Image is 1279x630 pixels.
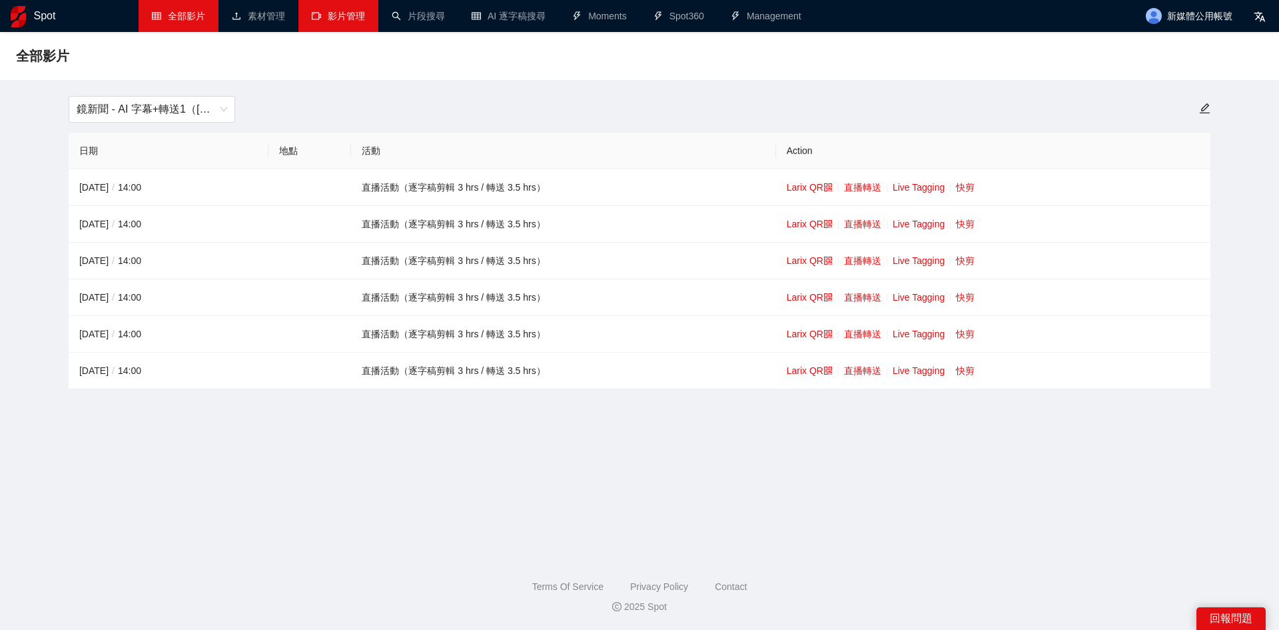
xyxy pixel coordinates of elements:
span: qrcode [823,293,833,302]
a: Larix QR [787,329,833,339]
a: 直播轉送 [844,292,881,303]
span: / [109,255,118,266]
span: 全部影片 [16,45,69,67]
th: Action [776,133,1210,169]
a: 快剪 [956,365,975,376]
a: 快剪 [956,255,975,266]
a: search片段搜尋 [392,11,445,21]
a: Live Tagging [893,182,945,193]
span: table [152,11,161,21]
span: / [109,329,118,339]
td: [DATE] 14:00 [69,206,268,243]
a: Larix QR [787,219,833,229]
img: avatar [1146,8,1162,24]
a: 快剪 [956,329,975,339]
span: edit [1199,103,1210,114]
a: thunderboltManagement [731,11,801,21]
a: 快剪 [956,219,975,229]
a: Live Tagging [893,292,945,303]
span: qrcode [823,366,833,375]
a: tableAI 逐字稿搜尋 [472,11,546,21]
a: video-camera影片管理 [312,11,365,21]
td: 直播活動（逐字稿剪輯 3 hrs / 轉送 3.5 hrs） [351,206,775,243]
a: Live Tagging [893,219,945,229]
span: qrcode [823,329,833,339]
img: logo [11,6,26,27]
td: [DATE] 14:00 [69,169,268,206]
span: 全部影片 [168,11,205,21]
div: 2025 Spot [11,599,1268,614]
a: upload素材管理 [232,11,285,21]
td: 直播活動（逐字稿剪輯 3 hrs / 轉送 3.5 hrs） [351,279,775,316]
td: [DATE] 14:00 [69,279,268,316]
td: 直播活動（逐字稿剪輯 3 hrs / 轉送 3.5 hrs） [351,316,775,353]
a: 直播轉送 [844,255,881,266]
a: Larix QR [787,365,833,376]
span: qrcode [823,183,833,192]
span: / [109,219,118,229]
a: Terms Of Service [532,581,604,592]
a: Live Tagging [893,329,945,339]
a: Live Tagging [893,365,945,376]
th: 日期 [69,133,268,169]
a: 直播轉送 [844,329,881,339]
td: [DATE] 14:00 [69,243,268,279]
span: copyright [612,602,622,611]
td: 直播活動（逐字稿剪輯 3 hrs / 轉送 3.5 hrs） [351,169,775,206]
a: thunderboltSpot360 [653,11,704,21]
a: Larix QR [787,292,833,303]
span: / [109,365,118,376]
div: 回報問題 [1196,607,1266,630]
td: [DATE] 14:00 [69,353,268,389]
span: qrcode [823,219,833,229]
a: Larix QR [787,255,833,266]
a: 直播轉送 [844,365,881,376]
th: 活動 [351,133,775,169]
span: / [109,182,118,193]
a: 直播轉送 [844,219,881,229]
span: / [109,292,118,303]
th: 地點 [268,133,351,169]
a: 快剪 [956,182,975,193]
span: 鏡新聞 - AI 字幕+轉送1（2025-2027） [77,97,227,122]
a: thunderboltMoments [572,11,627,21]
a: 快剪 [956,292,975,303]
td: 直播活動（逐字稿剪輯 3 hrs / 轉送 3.5 hrs） [351,243,775,279]
a: Contact [715,581,747,592]
a: Privacy Policy [630,581,688,592]
a: 直播轉送 [844,182,881,193]
a: Live Tagging [893,255,945,266]
td: [DATE] 14:00 [69,316,268,353]
td: 直播活動（逐字稿剪輯 3 hrs / 轉送 3.5 hrs） [351,353,775,389]
span: qrcode [823,256,833,265]
a: Larix QR [787,182,833,193]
